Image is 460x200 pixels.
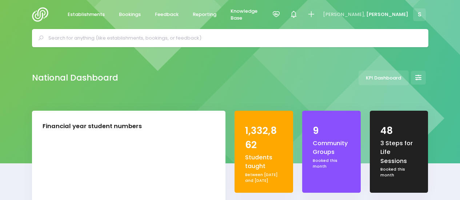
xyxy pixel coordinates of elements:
[68,11,105,18] span: Establishments
[225,4,264,25] a: Knowledge Base
[366,11,408,18] span: [PERSON_NAME]
[193,11,216,18] span: Reporting
[149,8,185,22] a: Feedback
[187,8,223,22] a: Reporting
[43,122,142,131] div: Financial year student numbers
[113,8,147,22] a: Bookings
[380,139,417,166] div: 3 Steps for Life Sessions
[231,8,257,22] span: Knowledge Base
[119,11,141,18] span: Bookings
[359,70,409,85] a: KPI Dashboard
[32,7,53,22] img: Logo
[245,124,282,152] div: 1,332,862
[32,73,118,83] h2: National Dashboard
[413,8,426,21] span: S
[155,11,179,18] span: Feedback
[313,139,350,157] div: Community Groups
[245,153,282,171] div: Students taught
[245,172,282,183] div: Between [DATE] and [DATE]
[48,33,418,44] input: Search for anything (like establishments, bookings, or feedback)
[380,167,417,178] div: Booked this month
[313,158,350,169] div: Booked this month
[62,8,111,22] a: Establishments
[380,124,417,138] div: 48
[323,11,365,18] span: [PERSON_NAME],
[313,124,350,138] div: 9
